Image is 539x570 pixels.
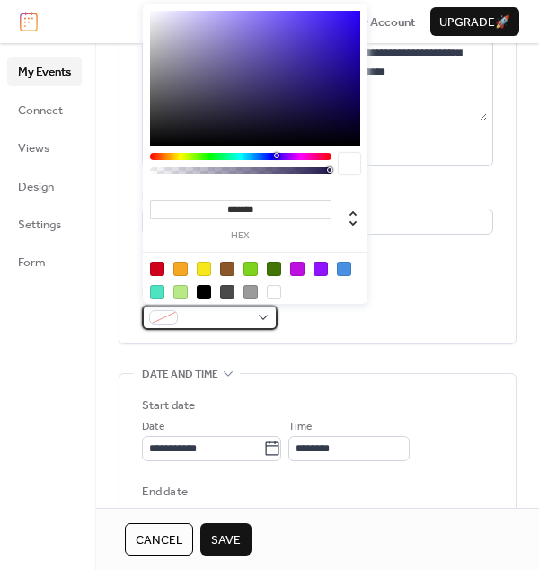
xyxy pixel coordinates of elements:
[7,95,82,124] a: Connect
[20,12,38,31] img: logo
[7,209,82,238] a: Settings
[314,262,328,276] div: #9013FE
[288,418,312,436] span: Time
[439,13,510,31] span: Upgrade 🚀
[197,262,211,276] div: #F8E71C
[7,247,82,276] a: Form
[267,285,281,299] div: #FFFFFF
[7,172,82,200] a: Design
[243,262,258,276] div: #7ED321
[288,505,312,523] span: Time
[142,366,218,384] span: Date and time
[7,133,82,162] a: Views
[220,262,234,276] div: #8B572A
[337,262,351,276] div: #4A90E2
[18,102,63,120] span: Connect
[142,505,164,523] span: Date
[173,262,188,276] div: #F5A623
[243,285,258,299] div: #9B9B9B
[352,13,415,31] a: My Account
[125,523,193,556] button: Cancel
[430,7,519,36] button: Upgrade🚀
[18,216,61,234] span: Settings
[150,231,331,241] label: hex
[136,531,182,549] span: Cancel
[200,523,252,556] button: Save
[267,262,281,276] div: #417505
[197,285,211,299] div: #000000
[18,254,46,272] span: Form
[7,57,82,85] a: My Events
[18,178,54,196] span: Design
[18,139,49,157] span: Views
[220,285,234,299] div: #4A4A4A
[150,262,164,276] div: #D0021B
[18,63,71,81] span: My Events
[150,285,164,299] div: #50E3C2
[211,531,241,549] span: Save
[142,418,164,436] span: Date
[142,396,195,414] div: Start date
[173,285,188,299] div: #B8E986
[142,483,188,501] div: End date
[290,262,305,276] div: #BD10E0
